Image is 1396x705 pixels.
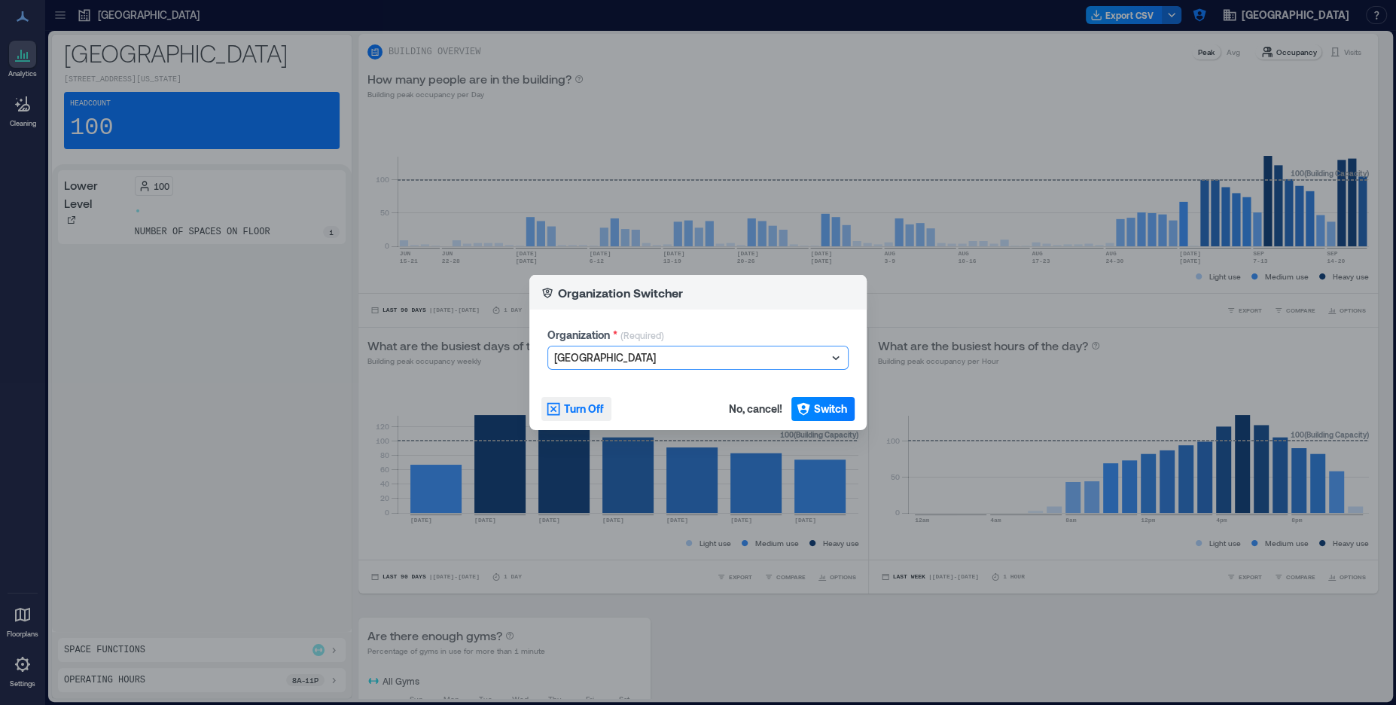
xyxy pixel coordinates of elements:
[558,284,683,302] p: Organization Switcher
[724,397,787,421] button: No, cancel!
[541,397,611,421] button: Turn Off
[729,401,782,417] span: No, cancel!
[564,401,604,417] span: Turn Off
[814,401,847,417] span: Switch
[620,329,664,346] p: (Required)
[547,328,617,343] label: Organization
[791,397,855,421] button: Switch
